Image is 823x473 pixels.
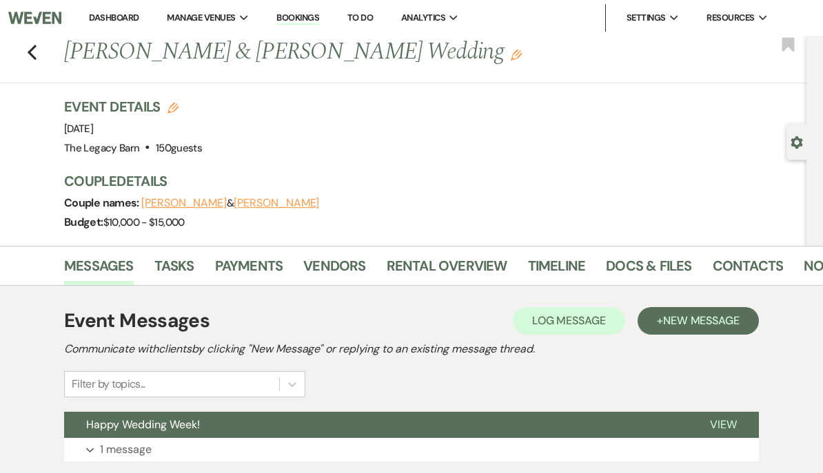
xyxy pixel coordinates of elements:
a: Contacts [713,255,784,285]
span: View [710,417,737,432]
span: Log Message [532,313,606,328]
button: Edit [511,48,522,61]
span: Couple names: [64,196,141,210]
span: $10,000 - $15,000 [103,216,185,229]
span: Resources [707,11,754,25]
h3: Couple Details [64,171,793,191]
a: Messages [64,255,134,285]
h3: Event Details [64,97,202,116]
span: Manage Venues [167,11,235,25]
span: & [141,196,319,210]
a: Timeline [528,255,586,285]
a: Dashboard [89,12,139,23]
button: Log Message [513,307,625,335]
span: Budget: [64,215,103,229]
button: [PERSON_NAME] [234,198,319,209]
a: Payments [215,255,283,285]
a: Bookings [276,12,319,25]
button: [PERSON_NAME] [141,198,227,209]
button: 1 message [64,438,759,461]
button: +New Message [638,307,759,335]
span: Analytics [401,11,445,25]
a: Vendors [303,255,365,285]
span: [DATE] [64,122,93,136]
span: The Legacy Barn [64,141,139,155]
h1: [PERSON_NAME] & [PERSON_NAME] Wedding [64,36,653,69]
h1: Event Messages [64,306,210,335]
a: Docs & Files [606,255,691,285]
a: Rental Overview [387,255,507,285]
button: Happy Wedding Week! [64,412,688,438]
span: Settings [627,11,666,25]
p: 1 message [100,441,152,459]
h2: Communicate with clients by clicking "New Message" or replying to an existing message thread. [64,341,759,357]
img: Weven Logo [8,3,61,32]
span: New Message [663,313,740,328]
span: Happy Wedding Week! [86,417,200,432]
button: Open lead details [791,135,803,148]
div: Filter by topics... [72,376,145,392]
a: To Do [347,12,373,23]
span: 150 guests [156,141,202,155]
button: View [688,412,759,438]
a: Tasks [154,255,194,285]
